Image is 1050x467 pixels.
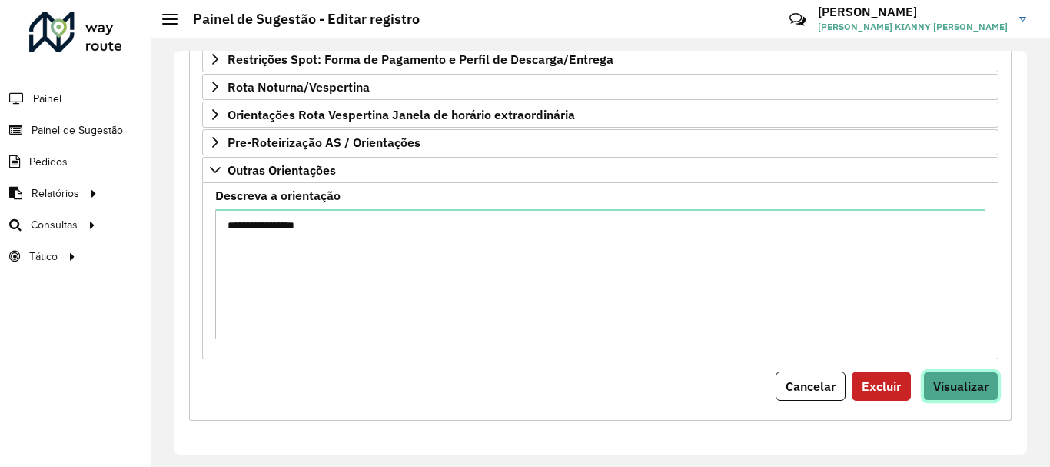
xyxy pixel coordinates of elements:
[228,164,336,176] span: Outras Orientações
[923,372,998,401] button: Visualizar
[862,379,901,394] span: Excluir
[228,108,575,121] span: Orientações Rota Vespertina Janela de horário extraordinária
[228,53,613,65] span: Restrições Spot: Forma de Pagamento e Perfil de Descarga/Entrega
[31,217,78,233] span: Consultas
[933,379,989,394] span: Visualizar
[32,122,123,138] span: Painel de Sugestão
[215,186,341,205] label: Descreva a orientação
[202,74,998,100] a: Rota Noturna/Vespertina
[786,379,836,394] span: Cancelar
[202,183,998,359] div: Outras Orientações
[781,3,814,36] a: Contato Rápido
[33,91,61,107] span: Painel
[32,185,79,202] span: Relatórios
[818,5,1008,19] h3: [PERSON_NAME]
[202,129,998,155] a: Pre-Roteirização AS / Orientações
[776,372,846,401] button: Cancelar
[202,102,998,128] a: Orientações Rota Vespertina Janela de horário extraordinária
[228,81,370,93] span: Rota Noturna/Vespertina
[178,11,420,28] h2: Painel de Sugestão - Editar registro
[818,20,1008,34] span: [PERSON_NAME] KIANNY [PERSON_NAME]
[228,136,420,148] span: Pre-Roteirização AS / Orientações
[202,157,998,183] a: Outras Orientações
[202,46,998,72] a: Restrições Spot: Forma de Pagamento e Perfil de Descarga/Entrega
[29,154,68,170] span: Pedidos
[29,249,58,265] span: Tático
[852,372,911,401] button: Excluir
